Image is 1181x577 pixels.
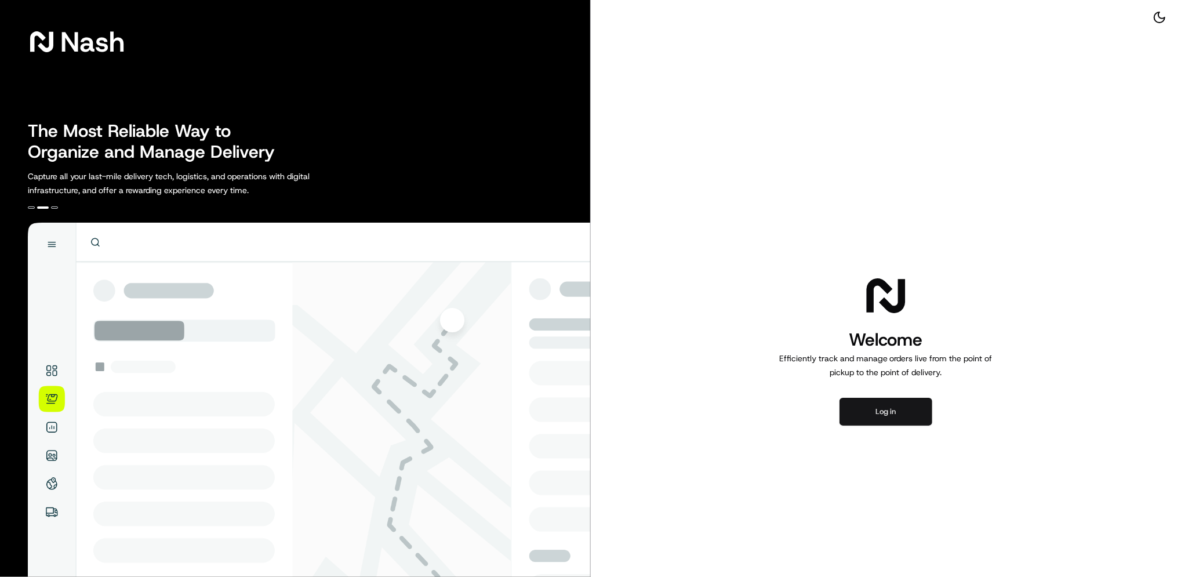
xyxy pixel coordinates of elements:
[28,169,362,197] p: Capture all your last-mile delivery tech, logistics, and operations with digital infrastructure, ...
[775,351,997,379] p: Efficiently track and manage orders live from the point of pickup to the point of delivery.
[840,398,932,426] button: Log in
[60,30,125,53] span: Nash
[775,328,997,351] h1: Welcome
[28,121,288,162] h2: The Most Reliable Way to Organize and Manage Delivery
